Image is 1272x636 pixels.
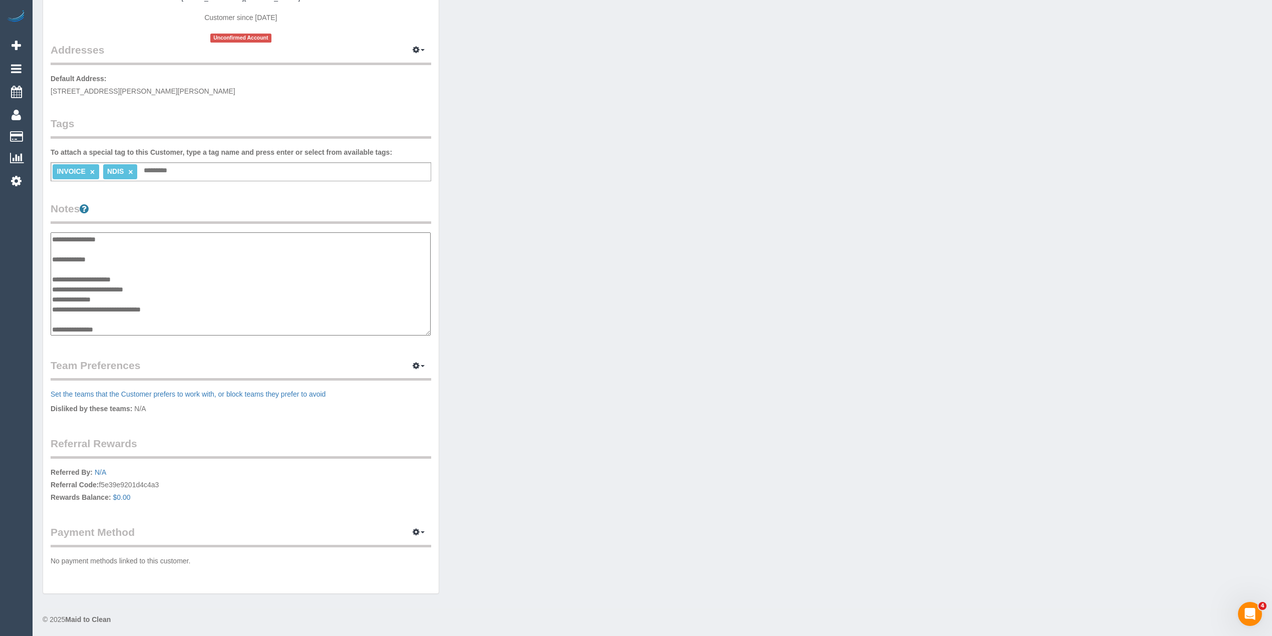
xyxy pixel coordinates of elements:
[128,168,133,176] a: ×
[51,147,392,157] label: To attach a special tag to this Customer, type a tag name and press enter or select from availabl...
[51,556,431,566] p: No payment methods linked to this customer.
[51,480,99,490] label: Referral Code:
[204,14,277,22] span: Customer since [DATE]
[1258,602,1266,610] span: 4
[43,614,1262,624] div: © 2025
[134,405,146,413] span: N/A
[51,201,431,224] legend: Notes
[65,615,111,623] strong: Maid to Clean
[51,116,431,139] legend: Tags
[51,390,326,398] a: Set the teams that the Customer prefers to work with, or block teams they prefer to avoid
[90,168,95,176] a: ×
[6,10,26,24] img: Automaid Logo
[51,467,431,505] p: f5e39e9201d4c4a3
[51,404,132,414] label: Disliked by these teams:
[51,74,107,84] label: Default Address:
[57,167,86,175] span: INVOICE
[210,34,271,42] span: Unconfirmed Account
[113,493,131,501] a: $0.00
[107,167,124,175] span: NDIS
[51,467,93,477] label: Referred By:
[51,436,431,459] legend: Referral Rewards
[51,87,235,95] span: [STREET_ADDRESS][PERSON_NAME][PERSON_NAME]
[51,525,431,547] legend: Payment Method
[95,468,106,476] a: N/A
[51,492,111,502] label: Rewards Balance:
[51,358,431,381] legend: Team Preferences
[1238,602,1262,626] iframe: Intercom live chat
